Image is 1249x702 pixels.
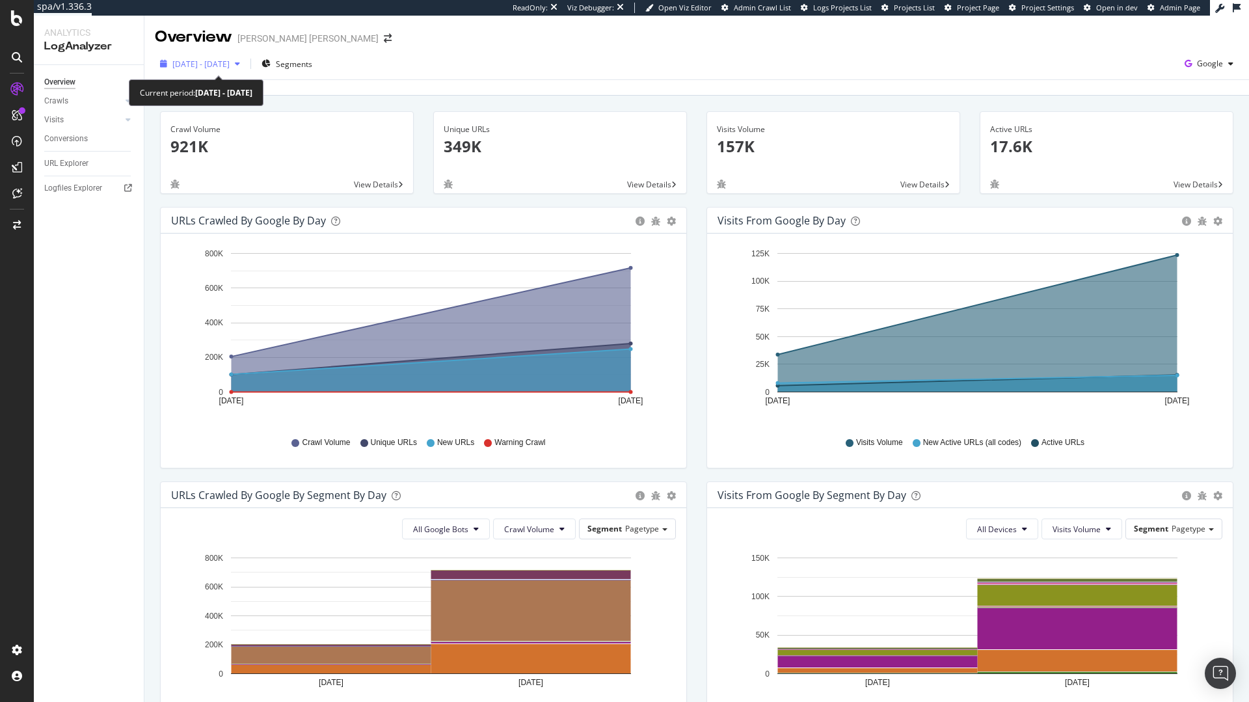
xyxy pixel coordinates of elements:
span: Pagetype [1172,523,1205,534]
div: Logfiles Explorer [44,182,102,195]
text: 200K [205,353,223,362]
div: circle-info [1182,491,1191,500]
span: All Devices [977,524,1017,535]
span: Crawl Volume [504,524,554,535]
svg: A chart. [171,550,671,701]
span: View Details [900,179,945,190]
div: ReadOnly: [513,3,548,13]
span: Google [1197,58,1223,69]
span: Active URLs [1041,437,1084,448]
text: [DATE] [319,678,343,687]
text: 100K [751,277,770,286]
div: [PERSON_NAME] [PERSON_NAME] [237,32,379,45]
span: View Details [354,179,398,190]
div: Crawl Volume [170,124,403,135]
div: arrow-right-arrow-left [384,34,392,43]
text: [DATE] [1165,396,1190,405]
div: circle-info [636,217,645,226]
div: bug [651,217,660,226]
div: circle-info [636,491,645,500]
span: Pagetype [625,523,659,534]
text: 0 [219,388,223,397]
button: [DATE] - [DATE] [155,53,245,74]
span: [DATE] - [DATE] [172,59,230,70]
div: gear [1213,217,1222,226]
span: Visits Volume [1053,524,1101,535]
text: [DATE] [619,396,643,405]
text: 75K [756,304,770,314]
div: Visits [44,113,64,127]
text: [DATE] [219,396,244,405]
div: Visits from Google by day [718,214,846,227]
div: Active URLs [990,124,1223,135]
a: Visits [44,113,122,127]
text: 50K [756,631,770,640]
span: Projects List [894,3,935,12]
p: 17.6K [990,135,1223,157]
button: Visits Volume [1041,519,1122,539]
svg: A chart. [718,550,1218,701]
div: URL Explorer [44,157,88,170]
text: 600K [205,284,223,293]
span: All Google Bots [413,524,468,535]
div: bug [651,491,660,500]
a: Admin Crawl List [721,3,791,13]
span: View Details [1174,179,1218,190]
svg: A chart. [171,244,671,425]
a: Open in dev [1084,3,1138,13]
span: New URLs [437,437,474,448]
text: 800K [205,554,223,563]
div: gear [1213,491,1222,500]
button: Google [1179,53,1239,74]
a: Project Settings [1009,3,1074,13]
a: Open Viz Editor [645,3,712,13]
text: 50K [756,332,770,342]
text: 200K [205,640,223,649]
a: Logs Projects List [801,3,872,13]
text: 0 [765,388,770,397]
text: 0 [219,669,223,679]
div: LogAnalyzer [44,39,133,54]
text: 0 [765,669,770,679]
button: Crawl Volume [493,519,576,539]
span: Admin Crawl List [734,3,791,12]
div: Unique URLs [444,124,677,135]
a: Conversions [44,132,135,146]
a: URL Explorer [44,157,135,170]
text: [DATE] [518,678,543,687]
div: Current period: [140,85,252,100]
span: Warning Crawl [494,437,545,448]
div: gear [667,491,676,500]
div: Conversions [44,132,88,146]
text: 400K [205,612,223,621]
div: Analytics [44,26,133,39]
b: [DATE] - [DATE] [195,87,252,98]
a: Project Page [945,3,999,13]
span: Admin Page [1160,3,1200,12]
div: gear [667,217,676,226]
div: Open Intercom Messenger [1205,658,1236,689]
text: 600K [205,582,223,591]
span: Logs Projects List [813,3,872,12]
div: Overview [155,26,232,48]
a: Crawls [44,94,122,108]
div: Visits Volume [717,124,950,135]
div: bug [444,180,453,189]
button: All Devices [966,519,1038,539]
span: Open in dev [1096,3,1138,12]
button: Segments [256,53,317,74]
text: 150K [751,554,770,563]
a: Logfiles Explorer [44,182,135,195]
span: Segment [587,523,622,534]
div: Overview [44,75,75,89]
text: [DATE] [766,396,790,405]
span: Segments [276,59,312,70]
div: URLs Crawled by Google by day [171,214,326,227]
div: Viz Debugger: [567,3,614,13]
svg: A chart. [718,244,1218,425]
div: Crawls [44,94,68,108]
div: Visits from Google By Segment By Day [718,489,906,502]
